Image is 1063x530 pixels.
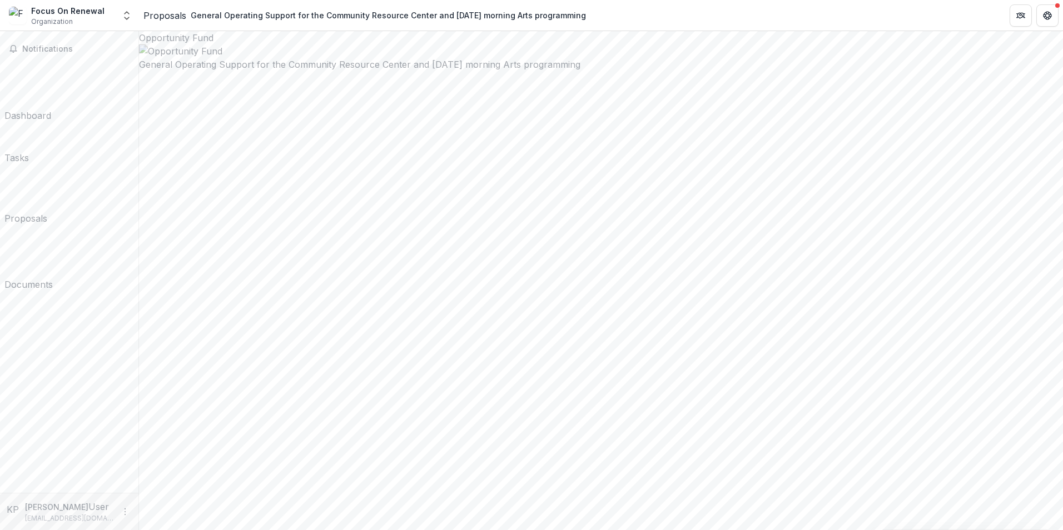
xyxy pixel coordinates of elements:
div: Proposals [4,212,47,225]
div: Kevin Platz [7,503,21,516]
p: [PERSON_NAME] [25,501,88,513]
p: [EMAIL_ADDRESS][DOMAIN_NAME] [25,513,114,523]
p: User [88,500,109,513]
a: Documents [4,229,53,291]
div: Focus On Renewal [31,5,105,17]
div: Tasks [4,151,29,164]
div: General Operating Support for the Community Resource Center and [DATE] morning Arts programming [191,9,586,21]
a: Proposals [143,9,186,22]
nav: breadcrumb [143,7,590,23]
button: More [118,505,132,518]
img: Focus On Renewal [9,7,27,24]
span: Notifications [22,44,130,54]
h2: General Operating Support for the Community Resource Center and [DATE] morning Arts programming [139,58,1063,71]
span: Organization [31,17,73,27]
button: Open entity switcher [119,4,135,27]
div: Dashboard [4,109,51,122]
button: Partners [1010,4,1032,27]
a: Proposals [4,169,47,225]
button: Get Help [1036,4,1059,27]
a: Dashboard [4,62,51,122]
img: Opportunity Fund [139,44,1063,58]
div: Opportunity Fund [139,31,1063,44]
a: Tasks [4,127,29,164]
div: Documents [4,278,53,291]
button: Notifications [4,40,134,58]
